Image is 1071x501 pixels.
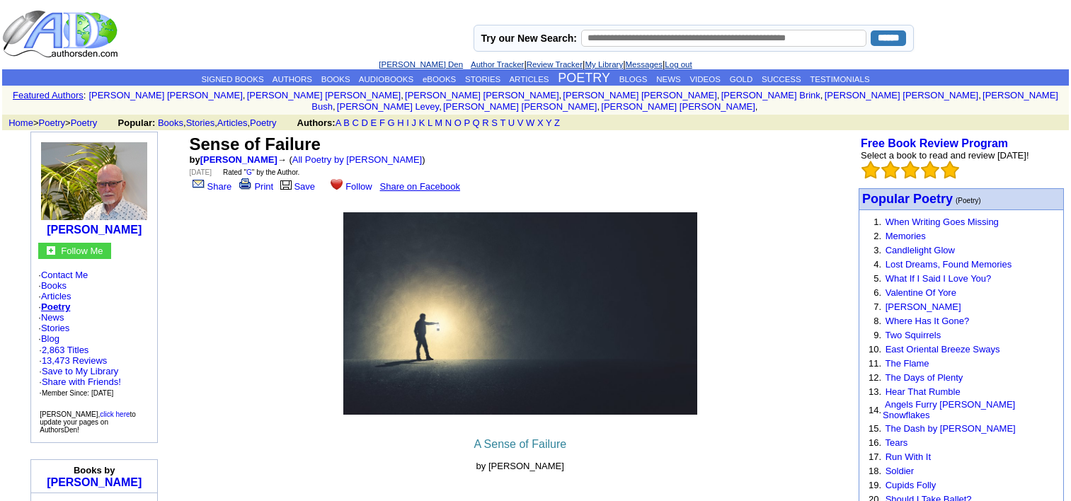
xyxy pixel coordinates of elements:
[88,90,1058,112] font: , , , , , , , , , ,
[39,117,66,128] a: Poetry
[2,9,121,59] img: logo_ad.gif
[730,75,753,83] a: GOLD
[42,376,121,387] a: Share with Friends!
[600,103,601,111] font: i
[38,270,150,398] font: · · · · · · ·
[61,244,103,256] a: Follow Me
[874,217,881,227] font: 1.
[626,60,663,69] a: Messages
[886,466,914,476] a: Soldier
[445,117,452,128] a: N
[41,291,71,301] a: Articles
[379,60,463,69] a: [PERSON_NAME] Den
[158,117,183,128] a: Books
[245,92,246,100] font: i
[881,161,900,179] img: bigemptystars.png
[883,399,1015,420] a: Angels Furry [PERSON_NAME] Snowflakes
[886,451,931,462] a: Run With It
[464,117,470,128] a: P
[41,333,59,344] a: Blog
[239,178,251,190] img: print.gif
[336,103,337,111] font: i
[4,117,115,128] font: > >
[874,287,881,298] font: 6.
[474,438,566,450] span: A Sense of Failure
[47,246,55,255] img: gc.jpg
[861,150,1029,161] font: Select a book to read and review [DATE]!
[328,181,372,192] a: Follow
[247,90,401,100] a: [PERSON_NAME] [PERSON_NAME]
[869,358,881,369] font: 11.
[47,224,142,236] a: [PERSON_NAME]
[719,92,721,100] font: i
[886,316,970,326] a: Where Has It Gone?
[190,134,321,154] font: Sense of Failure
[193,178,205,190] img: share_page.gif
[41,323,69,333] a: Stories
[292,154,423,165] a: All Poetry by [PERSON_NAME]
[526,117,534,128] a: W
[311,90,1058,112] a: [PERSON_NAME] Bush
[428,117,433,128] a: L
[217,117,248,128] a: Articles
[454,117,462,128] a: O
[403,92,405,100] font: i
[558,71,610,85] a: POETRY
[423,75,456,83] a: eBOOKS
[273,75,312,83] a: AUTHORS
[810,75,869,83] a: TESTIMONIALS
[359,75,413,83] a: AUDIOBOOKS
[509,75,549,83] a: ARTICLES
[721,90,820,100] a: [PERSON_NAME] Brink
[517,117,524,128] a: V
[500,117,505,128] a: T
[874,259,881,270] font: 4.
[442,103,443,111] font: i
[656,75,681,83] a: NEWS
[41,270,88,280] a: Contact Me
[42,366,118,376] a: Save to My Library
[343,117,350,128] a: B
[874,231,881,241] font: 2.
[869,451,881,462] font: 17.
[41,312,64,323] a: News
[861,161,880,179] img: bigemptystars.png
[473,117,480,128] a: Q
[362,117,368,128] a: D
[84,90,86,100] font: :
[412,117,417,128] a: J
[353,117,359,128] a: C
[886,217,999,227] a: When Writing Goes Missing
[869,480,881,490] font: 19.
[885,330,941,340] a: Two Squirrels
[886,231,926,241] a: Memories
[886,273,992,284] a: What If I Said I Love You?
[476,461,564,471] span: by [PERSON_NAME]
[380,181,460,192] a: Share on Facebook
[527,60,583,69] a: Review Tracker
[869,437,881,448] font: 16.
[886,480,937,490] a: Cupids Folly
[869,423,881,434] font: 15.
[39,345,121,398] font: · ·
[406,117,409,128] a: I
[88,90,242,100] a: [PERSON_NAME] [PERSON_NAME]
[869,405,881,415] font: 14.
[861,137,1008,149] a: Free Book Review Program
[869,386,881,397] font: 13.
[874,330,881,340] font: 9.
[956,197,981,205] font: (Poetry)
[223,168,299,176] font: Rated " " by the Author.
[343,212,697,415] img: 369107.jpg
[8,117,33,128] a: Home
[278,178,294,190] img: library.gif
[885,437,907,448] a: Tears
[561,92,563,100] font: i
[546,117,551,128] a: Y
[762,75,801,83] a: SUCCESS
[537,117,544,128] a: X
[201,75,263,83] a: SIGNED BOOKS
[689,75,720,83] a: VIDEOS
[405,90,559,100] a: [PERSON_NAME] [PERSON_NAME]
